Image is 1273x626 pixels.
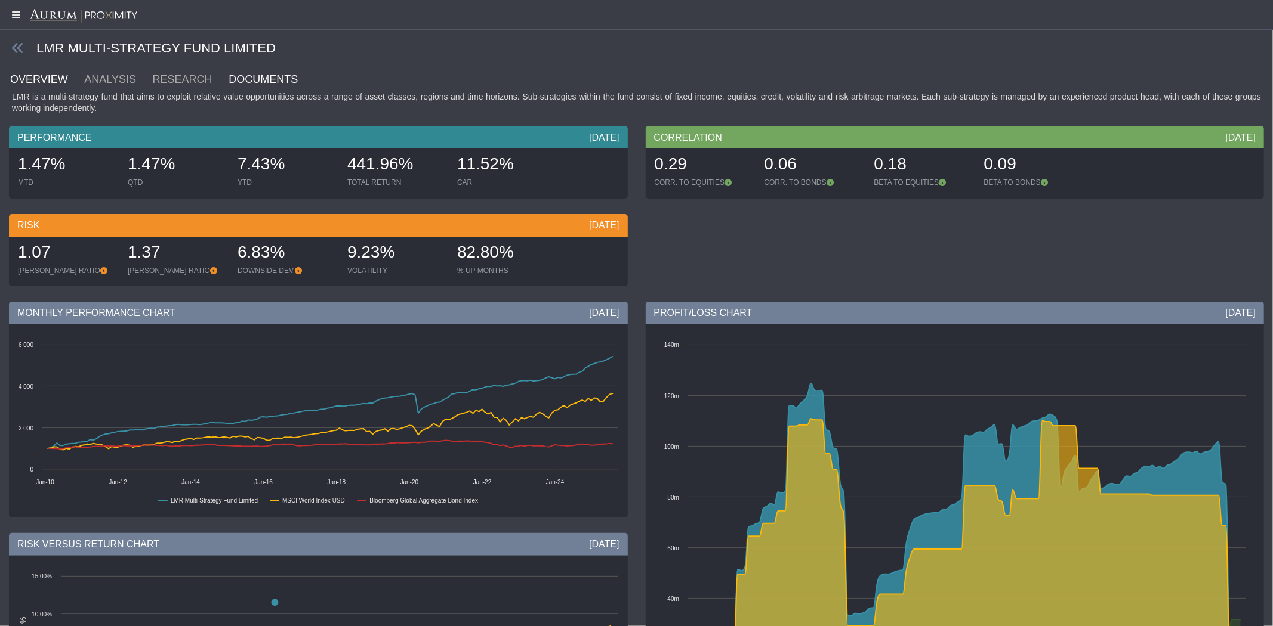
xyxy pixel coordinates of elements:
[1226,306,1256,320] div: [DATE]
[238,178,335,187] div: YTD
[473,479,492,485] text: Jan-22
[9,67,83,91] a: OVERVIEW
[984,153,1082,178] div: 0.09
[589,219,619,232] div: [DATE]
[457,266,555,275] div: % UP MONTHS
[128,241,226,266] div: 1.37
[646,126,1265,148] div: CORRELATION
[18,178,116,187] div: MTD
[128,266,226,275] div: [PERSON_NAME] RATIO
[19,425,33,432] text: 2 000
[984,178,1082,187] div: BETA TO BONDS
[282,497,345,504] text: MSCI World Index USD
[646,302,1265,324] div: PROFIT/LOSS CHART
[457,178,555,187] div: CAR
[765,178,862,187] div: CORR. TO BONDS
[589,538,619,551] div: [DATE]
[152,67,228,91] a: RESEARCH
[457,153,555,178] div: 11.52%
[18,241,116,266] div: 1.07
[128,178,226,187] div: QTD
[9,302,628,324] div: MONTHLY PERFORMANCE CHART
[30,9,137,23] img: Aurum-Proximity%20white.svg
[9,533,628,556] div: RISK VERSUS RETURN CHART
[546,479,565,485] text: Jan-24
[664,342,679,348] text: 140m
[328,479,346,485] text: Jan-18
[347,266,445,275] div: VOLATILITY
[238,241,335,266] div: 6.83%
[19,383,33,390] text: 4 000
[32,573,52,579] text: 15.00%
[181,479,200,485] text: Jan-14
[9,126,628,148] div: PERFORMANCE
[254,479,273,485] text: Jan-16
[9,91,1264,114] div: LMR is a multi-strategy fund that aims to exploit relative value opportunities across a range of ...
[667,545,679,551] text: 60m
[667,596,679,602] text: 40m
[36,479,54,485] text: Jan-10
[238,266,335,275] div: DOWNSIDE DEV.
[32,611,52,618] text: 10.00%
[347,153,445,178] div: 441.96%
[369,497,478,504] text: Bloomberg Global Aggregate Bond Index
[589,131,619,144] div: [DATE]
[1226,131,1256,144] div: [DATE]
[18,266,116,275] div: [PERSON_NAME] RATIO
[83,67,151,91] a: ANALYSIS
[30,466,33,473] text: 0
[109,479,127,485] text: Jan-12
[874,178,972,187] div: BETA TO EQUITIES
[655,178,753,187] div: CORR. TO EQUITIES
[227,67,313,91] a: DOCUMENTS
[664,393,679,399] text: 120m
[655,154,688,173] span: 0.29
[19,342,33,348] text: 6 000
[2,30,1273,67] div: LMR MULTI-STRATEGY FUND LIMITED
[347,241,445,266] div: 9.23%
[171,497,258,504] text: LMR Multi-Strategy Fund Limited
[347,178,445,187] div: TOTAL RETURN
[667,494,679,501] text: 80m
[664,444,679,450] text: 100m
[9,214,628,237] div: RISK
[874,153,972,178] div: 0.18
[400,479,419,485] text: Jan-20
[128,154,175,173] span: 1.47%
[238,153,335,178] div: 7.43%
[765,153,862,178] div: 0.06
[18,154,65,173] span: 1.47%
[589,306,619,320] div: [DATE]
[457,241,555,266] div: 82.80%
